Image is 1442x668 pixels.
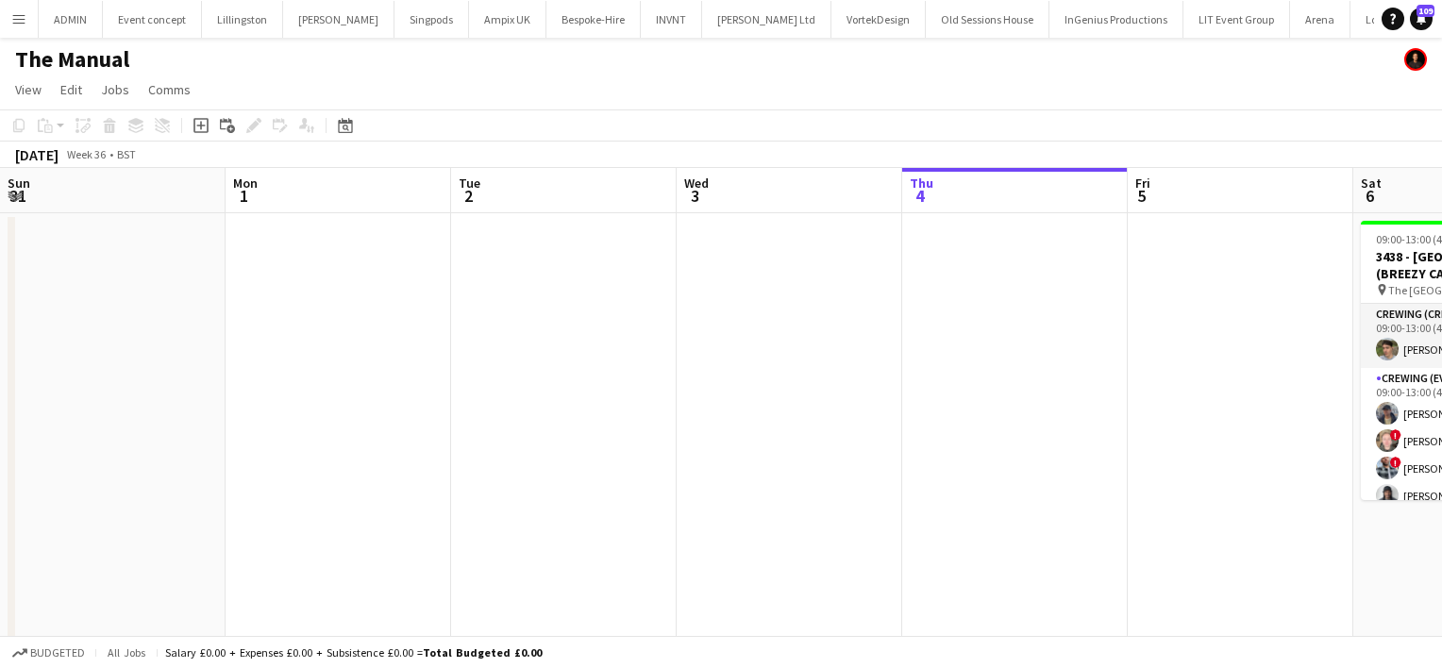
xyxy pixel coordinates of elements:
button: [PERSON_NAME] [283,1,394,38]
button: Lillingston [202,1,283,38]
button: Event concept [103,1,202,38]
span: Jobs [101,81,129,98]
span: 5 [1132,185,1150,207]
span: Mon [233,175,258,192]
span: 109 [1417,5,1434,17]
a: Jobs [93,77,137,102]
span: Tue [459,175,480,192]
div: BST [117,147,136,161]
div: [DATE] [15,145,59,164]
button: Budgeted [9,643,88,663]
a: Edit [53,77,90,102]
span: Sun [8,175,30,192]
span: 2 [456,185,480,207]
app-user-avatar: Ash Grimmer [1404,48,1427,71]
a: View [8,77,49,102]
span: All jobs [104,645,149,660]
span: 31 [5,185,30,207]
span: Sat [1361,175,1382,192]
span: Comms [148,81,191,98]
button: VortekDesign [831,1,926,38]
button: InGenius Productions [1049,1,1183,38]
button: Arena [1290,1,1350,38]
span: ! [1390,429,1401,441]
button: Ampix UK [469,1,546,38]
span: Budgeted [30,646,85,660]
div: Salary £0.00 + Expenses £0.00 + Subsistence £0.00 = [165,645,542,660]
span: Fri [1135,175,1150,192]
span: 1 [230,185,258,207]
button: ADMIN [39,1,103,38]
span: ! [1390,457,1401,468]
button: Old Sessions House [926,1,1049,38]
span: Total Budgeted £0.00 [423,645,542,660]
button: Singpods [394,1,469,38]
span: 4 [907,185,933,207]
span: Thu [910,175,933,192]
a: Comms [141,77,198,102]
button: LIT Event Group [1183,1,1290,38]
span: 3 [681,185,709,207]
button: [PERSON_NAME] Ltd [702,1,831,38]
a: 109 [1410,8,1433,30]
button: Bespoke-Hire [546,1,641,38]
span: Edit [60,81,82,98]
span: Wed [684,175,709,192]
button: INVNT [641,1,702,38]
span: 6 [1358,185,1382,207]
h1: The Manual [15,45,129,74]
span: Week 36 [62,147,109,161]
span: View [15,81,42,98]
